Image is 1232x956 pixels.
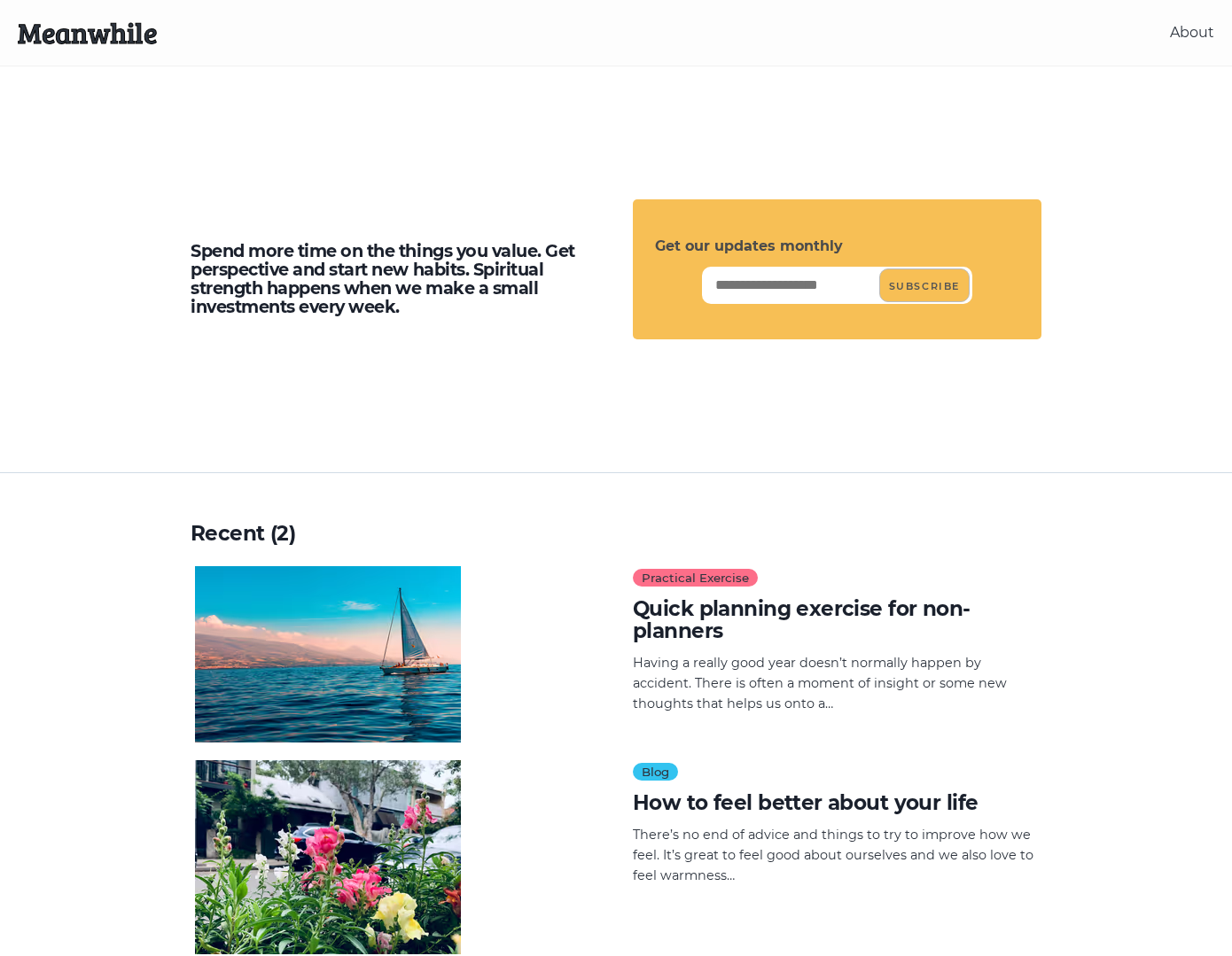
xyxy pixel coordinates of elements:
[633,792,1037,814] h4: How to feel better about your life
[879,268,970,302] button: Subscribe
[706,268,879,302] input: Email
[191,523,1041,545] h4: Recent ( 2 )
[18,13,157,51] a: Meanwhile
[1170,24,1214,41] a: About
[637,235,1037,267] div: Get our updates monthly
[633,569,758,587] span: Practical Exercise
[633,763,678,781] span: Blog
[191,242,599,316] h5: Spend more time on the things you value. Get perspective and start new habits. Spiritual strength...
[633,653,1037,714] div: Having a really good year doesn’t normally happen by accident. There is often a moment of insight...
[633,598,1037,643] h4: Quick planning exercise for non-planners
[633,825,1037,886] div: There’s no end of advice and things to try to improve how we feel. It’s great to feel good about ...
